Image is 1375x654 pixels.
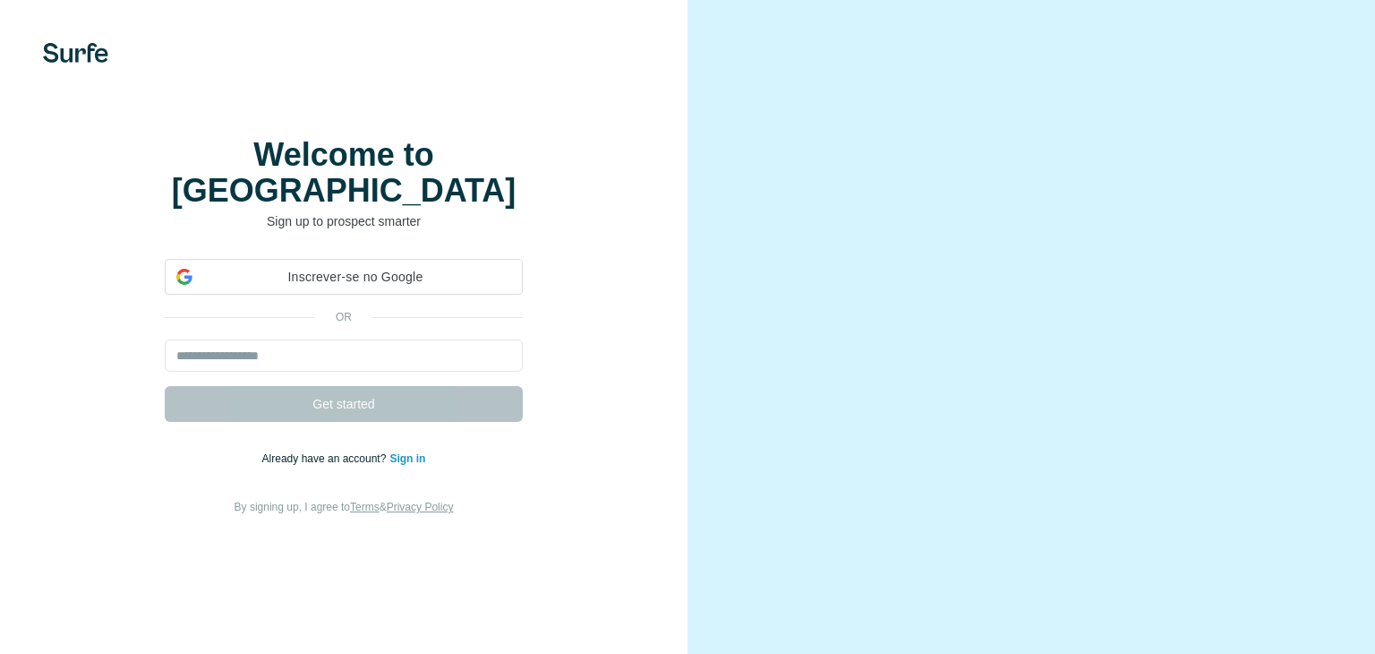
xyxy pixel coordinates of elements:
[387,501,454,513] a: Privacy Policy
[389,452,425,465] a: Sign in
[350,501,380,513] a: Terms
[200,268,511,287] span: Inscrever-se no Google
[43,43,108,63] img: Surfe's logo
[315,309,372,325] p: or
[262,452,390,465] span: Already have an account?
[235,501,454,513] span: By signing up, I agree to &
[165,212,523,230] p: Sign up to prospect smarter
[165,137,523,209] h1: Welcome to [GEOGRAPHIC_DATA]
[165,259,523,295] div: Inscrever-se no Google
